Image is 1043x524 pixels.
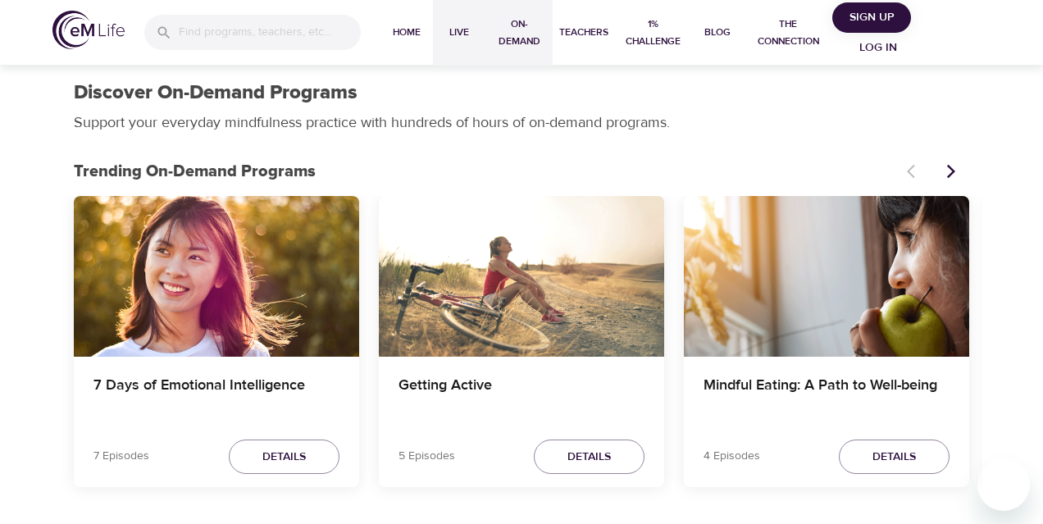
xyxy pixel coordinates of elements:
p: 4 Episodes [704,448,760,465]
button: Details [534,440,644,475]
span: On-Demand [492,16,546,50]
span: Details [262,447,306,467]
button: Log in [839,33,918,63]
span: Blog [698,24,737,41]
span: Details [567,447,611,467]
span: Teachers [559,24,608,41]
p: 5 Episodes [399,448,455,465]
span: Log in [845,38,911,58]
span: Details [872,447,916,467]
button: Sign Up [832,2,911,33]
span: The Connection [750,16,826,50]
span: Sign Up [839,7,904,28]
h4: Mindful Eating: A Path to Well-being [704,376,950,416]
span: Home [387,24,426,41]
p: 7 Episodes [93,448,149,465]
h4: 7 Days of Emotional Intelligence [93,376,339,416]
p: Trending On-Demand Programs [74,159,897,184]
iframe: Button to launch messaging window [977,458,1030,511]
button: Getting Active [379,196,664,357]
button: Next items [933,153,969,189]
h4: Getting Active [399,376,644,416]
h1: Discover On-Demand Programs [74,81,358,105]
span: 1% Challenge [622,16,685,50]
img: logo [52,11,125,49]
span: Live [440,24,479,41]
button: Details [839,440,950,475]
button: Mindful Eating: A Path to Well-being [684,196,969,357]
input: Find programs, teachers, etc... [179,15,361,50]
button: Details [229,440,339,475]
p: Support your everyday mindfulness practice with hundreds of hours of on-demand programs. [74,112,689,134]
button: 7 Days of Emotional Intelligence [74,196,359,357]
